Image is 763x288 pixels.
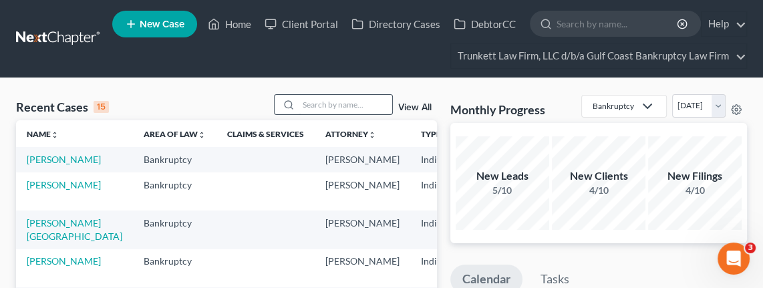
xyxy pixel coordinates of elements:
[51,131,59,139] i: unfold_more
[718,243,750,275] iframe: Intercom live chat
[315,249,410,287] td: [PERSON_NAME]
[140,19,184,29] span: New Case
[201,12,258,36] a: Home
[133,210,216,249] td: Bankruptcy
[450,102,545,118] h3: Monthly Progress
[398,103,432,112] a: View All
[133,249,216,287] td: Bankruptcy
[27,179,101,190] a: [PERSON_NAME]
[456,168,549,184] div: New Leads
[27,129,59,139] a: Nameunfold_more
[27,217,122,242] a: [PERSON_NAME][GEOGRAPHIC_DATA]
[133,147,216,172] td: Bankruptcy
[552,168,645,184] div: New Clients
[16,99,109,115] div: Recent Cases
[593,100,634,112] div: Bankruptcy
[456,184,549,197] div: 5/10
[325,129,376,139] a: Attorneyunfold_more
[447,12,522,36] a: DebtorCC
[315,210,410,249] td: [PERSON_NAME]
[27,255,101,267] a: [PERSON_NAME]
[315,147,410,172] td: [PERSON_NAME]
[144,129,206,139] a: Area of Lawunfold_more
[648,184,742,197] div: 4/10
[410,210,473,249] td: Individual
[299,95,392,114] input: Search by name...
[258,12,345,36] a: Client Portal
[410,172,473,210] td: Individual
[345,12,447,36] a: Directory Cases
[368,131,376,139] i: unfold_more
[216,120,315,147] th: Claims & Services
[745,243,756,253] span: 3
[133,172,216,210] td: Bankruptcy
[410,249,473,287] td: Individual
[557,11,679,36] input: Search by name...
[421,129,449,139] a: Typeunfold_more
[648,168,742,184] div: New Filings
[315,172,410,210] td: [PERSON_NAME]
[27,154,101,165] a: [PERSON_NAME]
[410,147,473,172] td: Individual
[198,131,206,139] i: unfold_more
[94,101,109,113] div: 15
[451,44,746,68] a: Trunkett Law Firm, LLC d/b/a Gulf Coast Bankruptcy Law Firm
[702,12,746,36] a: Help
[552,184,645,197] div: 4/10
